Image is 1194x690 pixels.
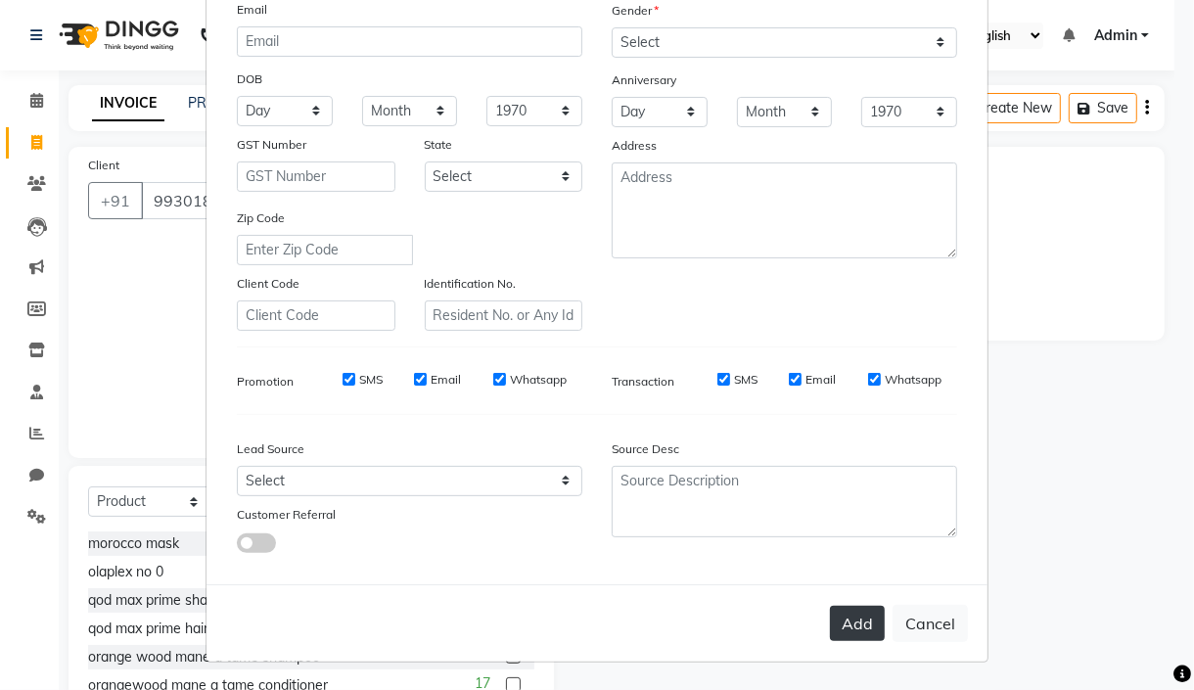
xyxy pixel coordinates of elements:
label: Address [612,137,657,155]
label: SMS [734,371,758,389]
label: Whatsapp [510,371,567,389]
label: Email [805,371,836,389]
label: Gender [612,2,659,20]
label: Transaction [612,373,674,391]
input: Resident No. or Any Id [425,300,583,331]
label: Lead Source [237,440,304,458]
label: Whatsapp [885,371,941,389]
label: Client Code [237,275,299,293]
label: State [425,136,453,154]
label: Email [237,1,267,19]
label: Promotion [237,373,294,391]
label: Anniversary [612,71,676,89]
input: Email [237,26,582,57]
button: Add [830,606,885,641]
input: Enter Zip Code [237,235,413,265]
label: Source Desc [612,440,679,458]
label: GST Number [237,136,306,154]
label: DOB [237,70,262,88]
label: Identification No. [425,275,517,293]
button: Cancel [893,605,968,642]
label: Zip Code [237,209,285,227]
label: Email [431,371,461,389]
input: Client Code [237,300,395,331]
label: SMS [359,371,383,389]
input: GST Number [237,161,395,192]
label: Customer Referral [237,506,336,524]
